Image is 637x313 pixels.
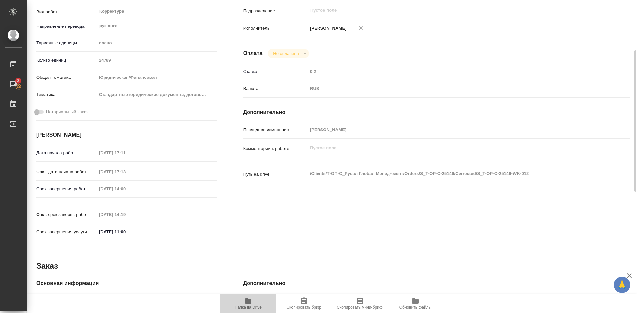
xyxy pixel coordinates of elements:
[614,277,630,293] button: 🙏
[616,278,628,292] span: 🙏
[36,279,217,287] h4: Основная информация
[36,186,97,192] p: Срок завершения работ
[243,8,308,14] p: Подразделение
[36,150,97,156] p: Дата начала работ
[243,108,630,116] h4: Дополнительно
[2,76,25,92] a: 2
[243,127,308,133] p: Последнее изменение
[97,167,155,177] input: Пустое поле
[276,294,332,313] button: Скопировать бриф
[243,25,308,32] p: Исполнитель
[243,49,263,57] h4: Оплата
[36,74,97,81] p: Общая тематика
[97,89,217,100] div: Стандартные юридические документы, договоры, уставы
[235,305,262,310] span: Папка на Drive
[97,227,155,236] input: ✎ Введи что-нибудь
[36,169,97,175] p: Факт. дата начала работ
[243,145,308,152] p: Комментарий к работе
[97,37,217,49] div: слово
[36,9,97,15] p: Вид работ
[97,72,217,83] div: Юридическая/Финансовая
[286,305,321,310] span: Скопировать бриф
[243,68,308,75] p: Ставка
[399,305,432,310] span: Обновить файлы
[308,168,598,179] textarea: /Clients/Т-ОП-С_Русал Глобал Менеджмент/Orders/S_T-OP-C-25146/Corrected/S_T-OP-C-25146-WK-012
[36,131,217,139] h4: [PERSON_NAME]
[36,261,58,271] h2: Заказ
[243,85,308,92] p: Валюта
[97,55,217,65] input: Пустое поле
[36,23,97,30] p: Направление перевода
[13,78,23,84] span: 2
[36,57,97,64] p: Кол-во единиц
[220,294,276,313] button: Папка на Drive
[46,109,88,115] span: Нотариальный заказ
[268,49,309,58] div: Не оплачена
[243,171,308,178] p: Путь на drive
[36,211,97,218] p: Факт. срок заверш. работ
[243,279,630,287] h4: Дополнительно
[271,51,301,56] button: Не оплачена
[36,91,97,98] p: Тематика
[36,229,97,235] p: Срок завершения услуги
[308,25,347,32] p: [PERSON_NAME]
[353,21,368,35] button: Удалить исполнителя
[97,184,155,194] input: Пустое поле
[97,148,155,158] input: Пустое поле
[36,40,97,46] p: Тарифные единицы
[310,6,582,14] input: Пустое поле
[308,125,598,134] input: Пустое поле
[308,67,598,76] input: Пустое поле
[97,210,155,219] input: Пустое поле
[308,83,598,94] div: RUB
[332,294,388,313] button: Скопировать мини-бриф
[388,294,443,313] button: Обновить файлы
[337,305,382,310] span: Скопировать мини-бриф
